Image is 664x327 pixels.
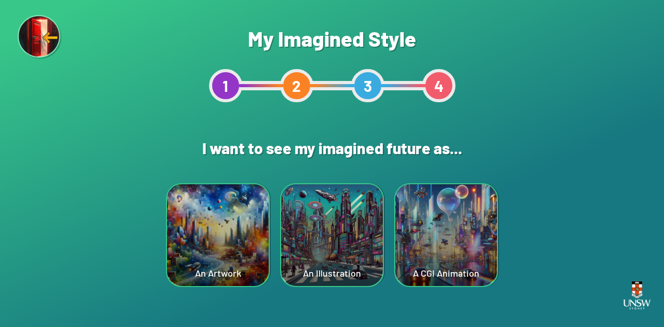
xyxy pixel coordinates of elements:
[167,184,269,286] div: An Artwork
[209,26,455,51] h1: My Imagined Style
[422,69,455,102] div: 4
[351,69,384,102] div: 3
[209,69,242,102] div: 1
[281,184,383,286] div: An Illustration
[150,128,514,168] h2: I want to see my imagined future as...
[280,69,313,102] div: 2
[395,184,497,286] div: A CGI Animation
[18,15,62,60] img: Exit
